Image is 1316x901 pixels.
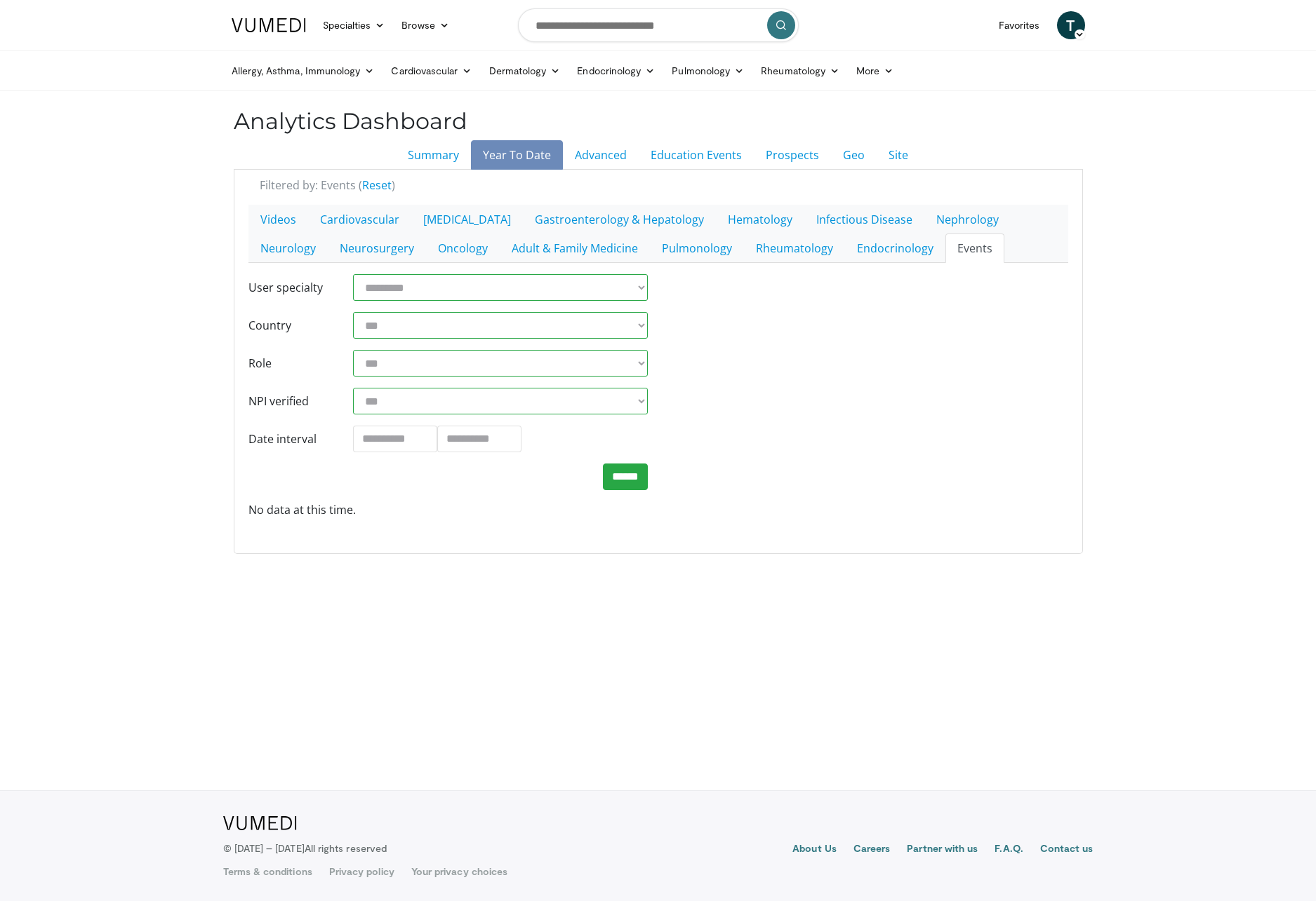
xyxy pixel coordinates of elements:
[523,205,716,234] a: Gastroenterology & Hepatology
[238,274,343,301] label: User specialty
[411,865,507,879] a: Your privacy choices
[744,233,845,263] a: Rheumatology
[804,205,924,234] a: Infectious Disease
[752,57,848,85] a: Rheumatology
[990,11,1049,39] a: Favorites
[238,350,343,377] label: Role
[639,140,754,170] a: Education Events
[754,140,831,170] a: Prospects
[716,205,804,234] a: Hematology
[831,140,877,170] a: Geo
[223,865,312,879] a: Terms & conditions
[238,426,343,452] label: Date interval
[663,57,752,85] a: Pulmonology
[945,233,1004,263] a: Events
[411,205,523,234] a: [MEDICAL_DATA]
[248,233,328,263] a: Neurology
[650,233,744,263] a: Pulmonology
[845,233,945,263] a: Endocrinology
[877,140,920,170] a: Site
[563,140,639,170] a: Advanced
[362,177,392,193] a: Reset
[393,11,458,39] a: Browse
[500,233,650,263] a: Adult & Family Medicine
[396,140,471,170] a: Summary
[238,312,343,339] label: Country
[248,205,308,234] a: Videos
[1057,11,1085,39] a: T
[223,816,297,830] img: VuMedi Logo
[924,205,1011,234] a: Nephrology
[329,865,394,879] a: Privacy policy
[471,140,563,170] a: Year To Date
[328,233,426,263] a: Neurosurgery
[238,388,343,414] label: NPI verified
[792,841,837,858] a: About Us
[314,11,394,39] a: Specialties
[383,57,480,85] a: Cardiovascular
[248,501,1068,518] div: No data at this time.
[234,108,1083,135] h2: Analytics Dashboard
[907,841,978,858] a: Partner with us
[426,233,500,263] a: Oncology
[1040,841,1094,858] a: Contact us
[223,57,383,85] a: Allergy, Asthma, Immunology
[853,841,891,858] a: Careers
[305,842,387,854] span: All rights reserved
[518,8,799,42] input: Search topics, interventions
[481,57,569,85] a: Dermatology
[308,205,411,234] a: Cardiovascular
[232,18,306,32] img: VuMedi Logo
[569,57,663,85] a: Endocrinology
[223,841,387,855] p: © [DATE] – [DATE]
[848,57,902,85] a: More
[995,841,1023,858] a: F.A.Q.
[249,177,1079,194] div: Filtered by: Events ( )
